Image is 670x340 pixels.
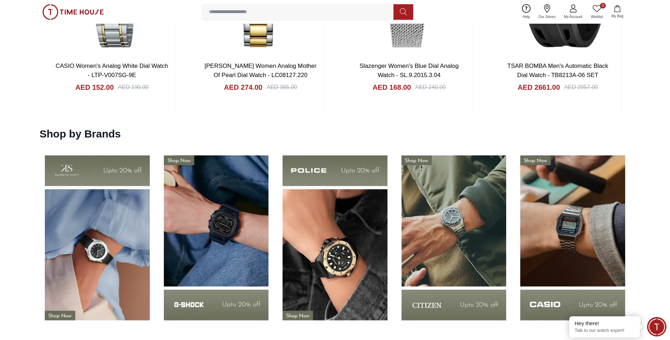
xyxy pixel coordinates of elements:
[518,3,534,21] a: Help
[517,82,560,92] h4: AED 2661.00
[277,147,393,328] img: Shop By Brands - Carlton- UAE
[561,14,585,19] span: My Account
[224,82,262,92] h4: AED 274.00
[360,63,459,78] a: Slazenger Women's Blue Dial Analog Watch - SL.9.2015.3.04
[42,4,104,20] img: ...
[564,83,598,92] div: AED 2957.00
[588,14,606,19] span: Wishlist
[609,13,626,19] span: My Bag
[575,320,635,327] div: Hey there!
[267,83,297,92] div: AED 365.00
[204,63,316,78] a: [PERSON_NAME] Women Analog Mother Of Pearl Dial Watch - LC08127.220
[534,3,560,21] a: Our Stores
[415,83,446,92] div: AED 240.00
[607,4,628,20] button: My Bag
[536,14,558,19] span: Our Stores
[75,82,114,92] h4: AED 152.00
[520,14,533,19] span: Help
[118,83,148,92] div: AED 190.00
[40,147,155,328] img: Shop By Brands - Casio- UAE
[55,63,168,78] a: CASIO Women's Analog White Dial Watch - LTP-V007SG-9E
[40,128,121,140] h2: Shop by Brands
[159,147,274,328] img: Shop By Brands -Tornado - UAE
[647,317,666,336] div: Chat Widget
[373,82,411,92] h4: AED 168.00
[507,63,608,78] a: TSAR BOMBA Men's Automatic Black Dial Watch - TB8213A-06 SET
[396,147,512,328] img: Shop by Brands - Ecstacy - UAE
[587,3,607,21] a: 0Wishlist
[515,147,630,328] img: Shop by Brands - Quantum- UAE
[600,3,606,8] span: 0
[575,328,635,334] p: Talk to our watch expert!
